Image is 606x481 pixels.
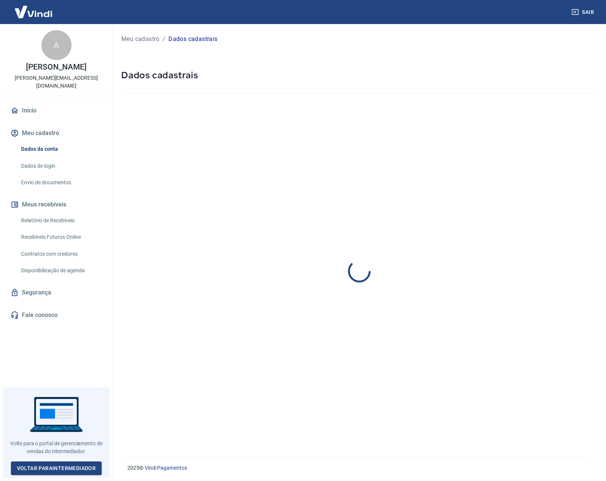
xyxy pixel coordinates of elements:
a: Segurança [9,284,104,301]
img: Vindi [9,0,58,23]
p: 2025 © [127,464,588,472]
p: [PERSON_NAME] [26,63,86,71]
h5: Dados cadastrais [121,69,597,81]
a: Fale conosco [9,307,104,323]
a: Vindi Pagamentos [145,465,187,471]
a: Contratos com credores [18,246,104,262]
button: Meus recebíveis [9,196,104,213]
button: Meu cadastro [9,125,104,141]
a: Voltar paraIntermediador [11,461,102,475]
p: [PERSON_NAME][EMAIL_ADDRESS][DOMAIN_NAME] [6,74,107,90]
a: Disponibilização de agenda [18,263,104,278]
a: Dados da conta [18,141,104,157]
a: Meu cadastro [121,35,160,44]
p: / [163,35,165,44]
a: Início [9,102,104,119]
a: Recebíveis Futuros Online [18,229,104,245]
button: Sair [570,5,597,19]
a: Dados de login [18,158,104,174]
div: A [41,30,72,60]
a: Relatório de Recebíveis [18,213,104,228]
a: Envio de documentos [18,175,104,190]
p: Dados cadastrais [168,35,217,44]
